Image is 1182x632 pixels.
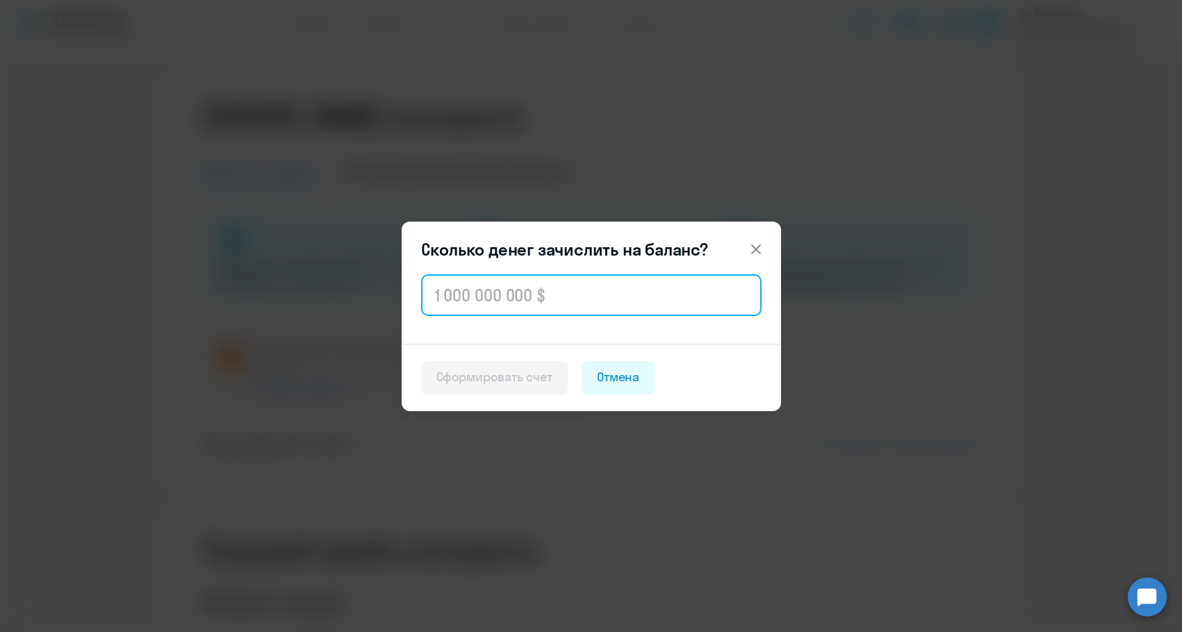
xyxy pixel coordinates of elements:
[597,368,640,386] div: Отмена
[402,238,781,260] header: Сколько денег зачислить на баланс?
[436,368,552,386] div: Сформировать счет
[421,274,762,316] input: 1 000 000 000 $
[421,361,568,394] button: Сформировать счет
[582,361,655,394] button: Отмена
